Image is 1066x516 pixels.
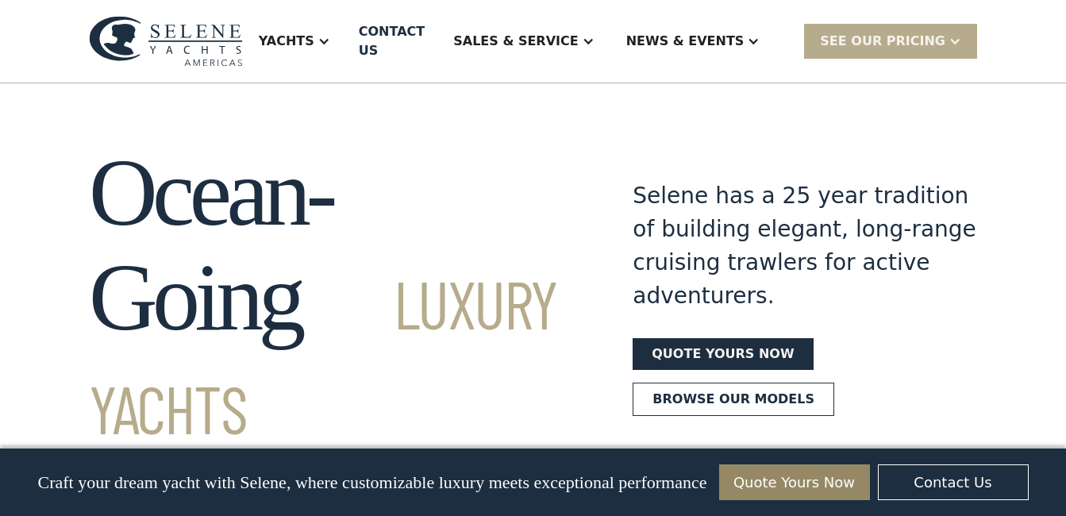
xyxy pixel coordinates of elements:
[243,10,346,73] div: Yachts
[453,32,578,51] div: Sales & Service
[437,10,610,73] div: Sales & Service
[878,464,1029,500] a: Contact Us
[633,179,977,313] div: Selene has a 25 year tradition of building elegant, long-range cruising trawlers for active adven...
[719,464,870,500] a: Quote Yours Now
[37,472,706,493] p: Craft your dream yacht with Selene, where customizable luxury meets exceptional performance
[259,32,314,51] div: Yachts
[633,338,813,370] a: Quote yours now
[89,263,557,448] span: Luxury Yachts
[359,22,425,60] div: Contact US
[626,32,745,51] div: News & EVENTS
[89,16,243,66] img: logo
[610,10,776,73] div: News & EVENTS
[633,383,834,416] a: Browse our models
[89,141,575,455] h1: Ocean-Going
[820,32,945,51] div: SEE Our Pricing
[804,24,977,58] div: SEE Our Pricing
